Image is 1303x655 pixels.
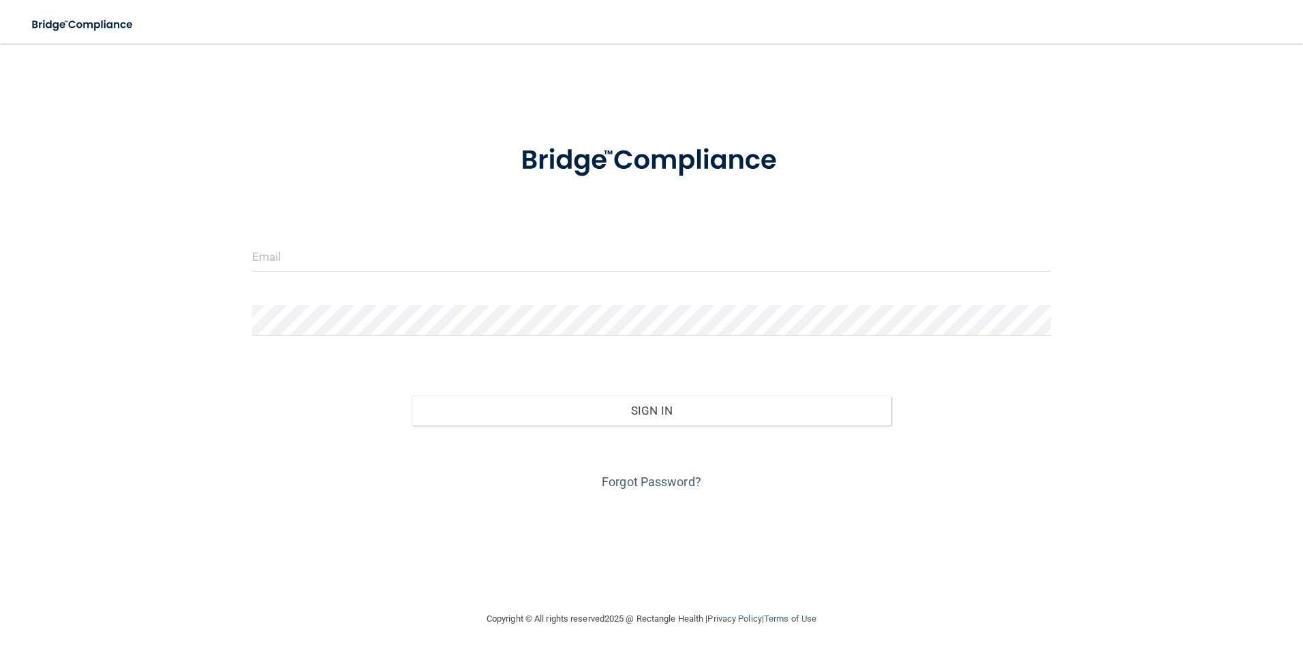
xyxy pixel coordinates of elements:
img: bridge_compliance_login_screen.278c3ca4.svg [493,125,810,196]
button: Sign In [412,396,891,426]
a: Terms of Use [764,613,816,624]
input: Email [252,241,1052,272]
div: Copyright © All rights reserved 2025 @ Rectangle Health | | [403,597,900,641]
a: Forgot Password? [602,475,701,489]
a: Privacy Policy [707,613,761,624]
img: bridge_compliance_login_screen.278c3ca4.svg [20,11,146,39]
